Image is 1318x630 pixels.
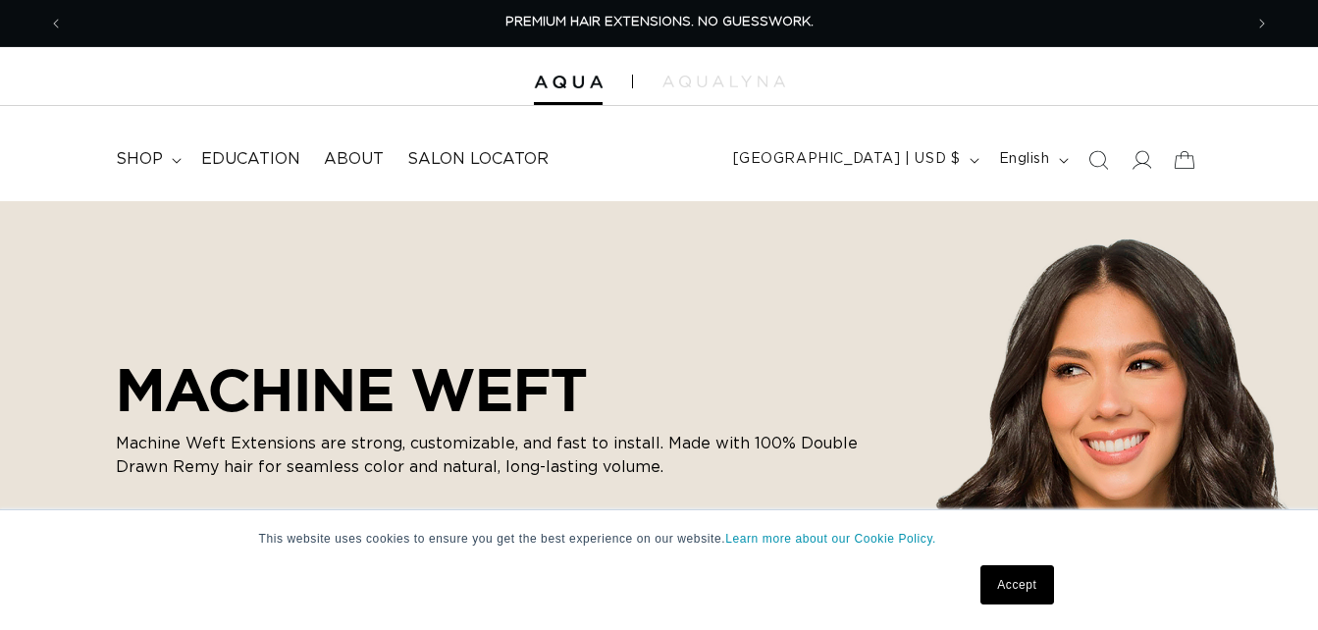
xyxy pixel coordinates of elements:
span: Salon Locator [407,149,549,170]
p: This website uses cookies to ensure you get the best experience on our website. [259,530,1060,548]
span: [GEOGRAPHIC_DATA] | USD $ [733,149,961,170]
span: PREMIUM HAIR EXTENSIONS. NO GUESSWORK. [505,16,814,28]
button: Next announcement [1240,5,1284,42]
p: Machine Weft Extensions are strong, customizable, and fast to install. Made with 100% Double Draw... [116,432,862,479]
a: Salon Locator [395,137,560,182]
a: About [312,137,395,182]
img: aqualyna.com [662,76,785,87]
summary: Search [1077,138,1120,182]
span: About [324,149,384,170]
summary: shop [104,137,189,182]
button: English [987,141,1077,179]
span: English [999,149,1050,170]
span: Education [201,149,300,170]
a: Education [189,137,312,182]
h2: MACHINE WEFT [116,355,862,424]
span: shop [116,149,163,170]
img: Aqua Hair Extensions [534,76,603,89]
a: Learn more about our Cookie Policy. [725,532,936,546]
a: Accept [980,565,1053,604]
button: Previous announcement [34,5,78,42]
button: [GEOGRAPHIC_DATA] | USD $ [721,141,987,179]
